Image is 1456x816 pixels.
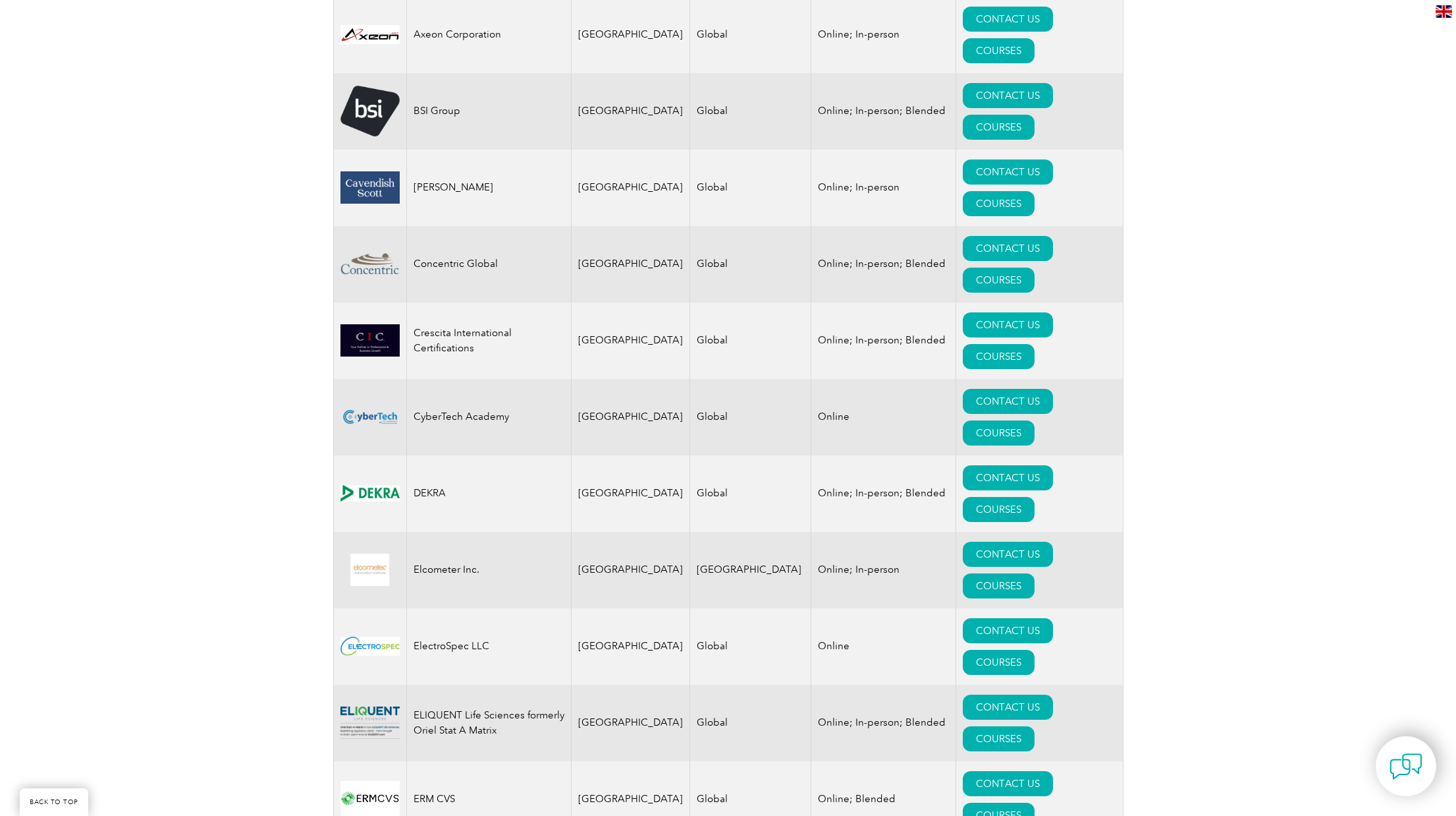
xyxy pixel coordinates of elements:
[571,379,689,455] td: [GEOGRAPHIC_DATA]
[340,171,400,204] img: 58800226-346f-eb11-a812-00224815377e-logo.png
[963,542,1053,567] a: CONTACT US
[340,86,400,136] img: 5f72c78c-dabc-ea11-a814-000d3a79823d-logo.png
[571,226,689,303] td: [GEOGRAPHIC_DATA]
[963,38,1035,63] a: COURSES
[963,83,1053,108] a: CONTACT US
[689,150,811,226] td: Global
[963,421,1035,446] a: COURSES
[689,379,811,455] td: Global
[406,455,571,532] td: DEKRA
[689,303,811,379] td: Global
[963,7,1053,32] a: CONTACT US
[689,532,811,608] td: [GEOGRAPHIC_DATA]
[689,608,811,685] td: Global
[340,707,400,739] img: 63b15e70-6a5d-ea11-a811-000d3a79722d-logo.png
[811,379,956,455] td: Online
[963,160,1053,185] a: CONTACT US
[963,618,1053,643] a: CONTACT US
[571,303,689,379] td: [GEOGRAPHIC_DATA]
[571,532,689,608] td: [GEOGRAPHIC_DATA]
[340,637,400,656] img: df15046f-427c-ef11-ac20-6045bde4dbfc-logo.jpg
[406,226,571,303] td: Concentric Global
[340,401,400,433] img: fbf62885-d94e-ef11-a316-000d3ad139cf-logo.png
[406,73,571,150] td: BSI Group
[963,115,1035,140] a: COURSES
[811,532,956,608] td: Online; In-person
[571,455,689,532] td: [GEOGRAPHIC_DATA]
[571,73,689,150] td: [GEOGRAPHIC_DATA]
[406,303,571,379] td: Crescita International Certifications
[811,226,956,303] td: Online; In-person; Blended
[963,236,1053,261] a: CONTACT US
[340,25,400,45] img: 28820fe6-db04-ea11-a811-000d3a793f32-logo.jpg
[811,685,956,761] td: Online; In-person; Blended
[963,344,1035,369] a: COURSES
[406,379,571,455] td: CyberTech Academy
[963,726,1035,751] a: COURSES
[406,685,571,761] td: ELIQUENT Life Sciences formerly Oriel Stat A Matrix
[406,150,571,226] td: [PERSON_NAME]
[406,532,571,608] td: Elcometer Inc.
[20,788,88,816] a: BACK TO TOP
[571,608,689,685] td: [GEOGRAPHIC_DATA]
[963,465,1053,490] a: CONTACT US
[340,485,400,502] img: 15a57d8a-d4e0-e911-a812-000d3a795b83-logo.png
[340,248,400,280] img: 0538ab2e-7ebf-ec11-983f-002248d3b10e-logo.png
[571,150,689,226] td: [GEOGRAPHIC_DATA]
[1436,5,1452,18] img: en
[811,455,956,532] td: Online; In-person; Blended
[571,685,689,761] td: [GEOGRAPHIC_DATA]
[811,150,956,226] td: Online; In-person
[963,191,1035,216] a: COURSES
[689,226,811,303] td: Global
[340,324,400,357] img: 798996db-ac37-ef11-a316-00224812a81c-logo.png
[963,268,1035,293] a: COURSES
[689,455,811,532] td: Global
[963,695,1053,720] a: CONTACT US
[963,312,1053,337] a: CONTACT US
[963,389,1053,414] a: CONTACT US
[811,303,956,379] td: Online; In-person; Blended
[811,608,956,685] td: Online
[406,608,571,685] td: ElectroSpec LLC
[689,685,811,761] td: Global
[340,554,400,586] img: dc24547b-a6e0-e911-a812-000d3a795b83-logo.png
[963,497,1035,522] a: COURSES
[1389,750,1422,783] img: contact-chat.png
[689,73,811,150] td: Global
[963,771,1053,796] a: CONTACT US
[811,73,956,150] td: Online; In-person; Blended
[963,650,1035,675] a: COURSES
[963,573,1035,598] a: COURSES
